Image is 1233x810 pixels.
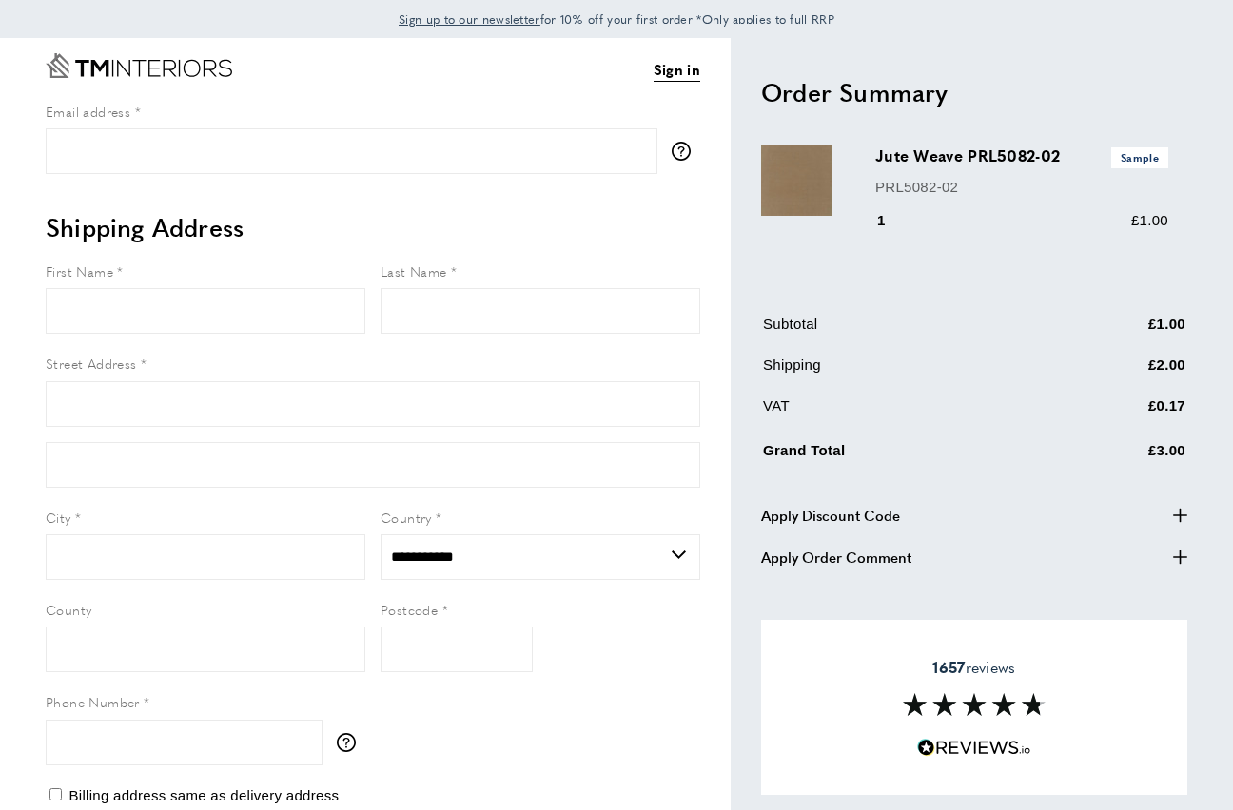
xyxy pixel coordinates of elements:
td: Grand Total [763,435,1052,476]
span: £1.00 [1131,212,1168,228]
a: Sign up to our newsletter [399,10,540,29]
button: More information [337,733,365,752]
span: Street Address [46,354,137,373]
button: More information [672,142,700,161]
span: County [46,600,91,619]
a: Go to Home page [46,53,232,78]
a: Sign in [654,58,700,82]
td: Shipping [763,354,1052,391]
span: Country [381,508,432,527]
span: reviews [932,658,1015,677]
span: Apply Order Comment [761,546,911,569]
h3: Jute Weave PRL5082-02 [875,145,1168,167]
p: PRL5082-02 [875,176,1168,199]
img: Reviews section [903,693,1046,716]
span: Billing address same as delivery address [68,787,339,803]
td: Subtotal [763,313,1052,350]
td: £3.00 [1054,435,1185,476]
span: City [46,508,71,527]
span: Sign up to our newsletter [399,10,540,28]
span: Sample [1111,147,1168,167]
span: Postcode [381,600,438,619]
h2: Order Summary [761,75,1187,109]
span: Email address [46,102,130,121]
input: Billing address same as delivery address [49,788,62,800]
td: £0.17 [1054,395,1185,432]
td: £1.00 [1054,313,1185,350]
span: for 10% off your first order *Only applies to full RRP [399,10,834,28]
strong: 1657 [932,656,965,678]
td: VAT [763,395,1052,432]
span: First Name [46,261,113,280]
td: £2.00 [1054,354,1185,391]
h2: Shipping Address [46,210,700,244]
img: Jute Weave PRL5082-02 [761,145,832,216]
span: Phone Number [46,692,140,711]
img: Reviews.io 5 stars [917,739,1031,757]
div: 1 [875,209,912,232]
span: Last Name [381,261,447,280]
span: Apply Discount Code [761,504,900,527]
